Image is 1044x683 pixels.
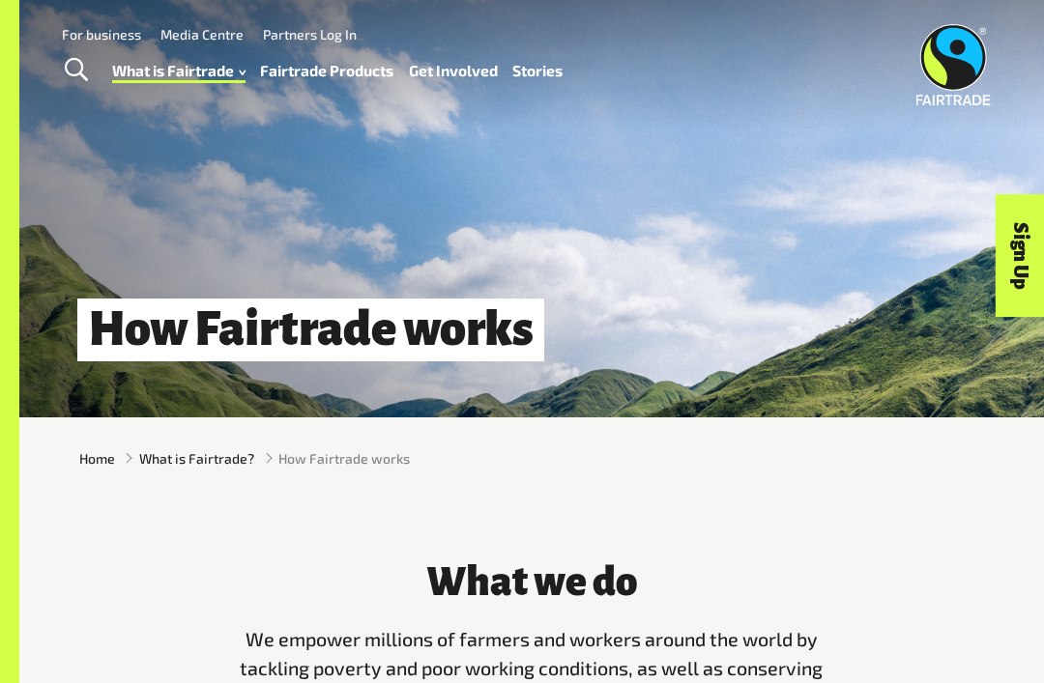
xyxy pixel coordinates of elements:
a: Toggle Search [52,46,100,95]
a: Fairtrade Products [260,57,393,84]
h3: What we do [234,560,829,604]
a: Media Centre [160,26,244,43]
span: How Fairtrade works [278,448,410,469]
a: Home [79,448,115,469]
a: What is Fairtrade [112,57,246,84]
img: Fairtrade Australia New Zealand logo [915,24,990,105]
h1: How Fairtrade works [77,299,544,361]
a: Stories [512,57,563,84]
a: Partners Log In [263,26,357,43]
a: For business [62,26,141,43]
a: Get Involved [409,57,498,84]
a: What is Fairtrade? [139,448,254,469]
